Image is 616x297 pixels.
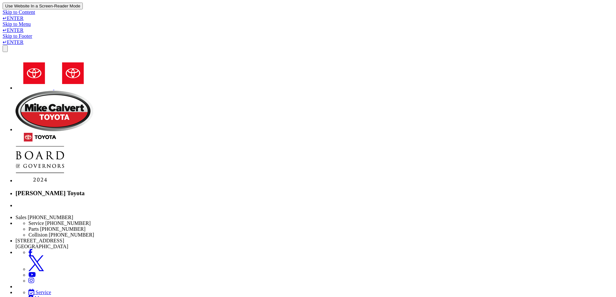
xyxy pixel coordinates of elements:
a: Facebook: Click to visit our Facebook page [28,249,33,255]
span: Parts [28,226,39,232]
span: Service [36,290,51,295]
span: [PHONE_NUMBER] [45,220,91,226]
li: [STREET_ADDRESS] [GEOGRAPHIC_DATA] [16,238,613,249]
span: Collision [28,232,48,238]
img: Mike Calvert Toyota [16,91,93,131]
span: [PHONE_NUMBER] [49,232,94,238]
span: [PHONE_NUMBER] [40,226,85,232]
span: [PHONE_NUMBER] [28,215,73,220]
img: Toyota [16,57,53,90]
a: Twitter: Click to visit our Twitter page [28,266,44,272]
img: Toyota [54,57,92,90]
a: YouTube: Click to visit our YouTube page [28,272,36,278]
h3: [PERSON_NAME] Toyota [16,190,613,197]
a: Service [28,290,613,295]
span: Service [28,220,44,226]
a: Instagram: Click to visit our Instagram page [28,278,34,283]
span: Sales [16,215,27,220]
